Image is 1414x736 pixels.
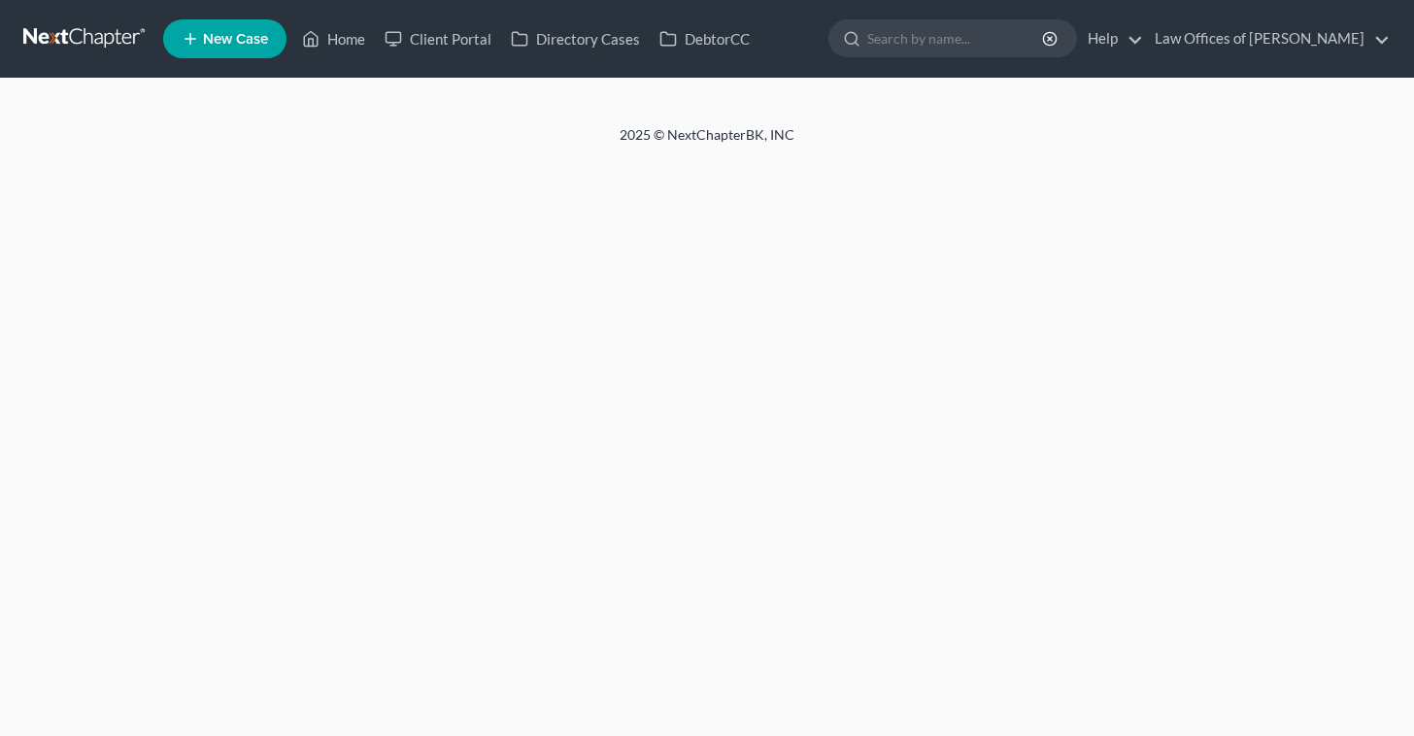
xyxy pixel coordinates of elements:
[867,20,1045,56] input: Search by name...
[1078,21,1143,56] a: Help
[292,21,375,56] a: Home
[153,125,1261,160] div: 2025 © NextChapterBK, INC
[203,32,268,47] span: New Case
[501,21,650,56] a: Directory Cases
[1145,21,1390,56] a: Law Offices of [PERSON_NAME]
[650,21,759,56] a: DebtorCC
[375,21,501,56] a: Client Portal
